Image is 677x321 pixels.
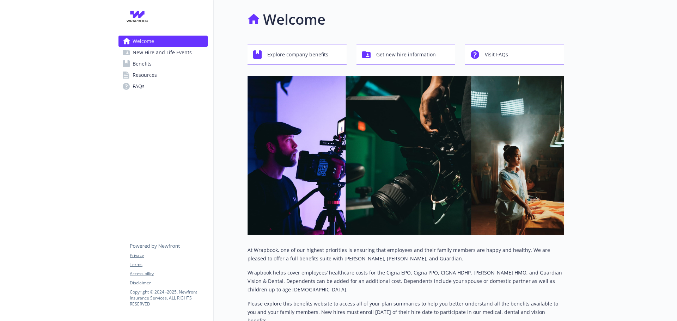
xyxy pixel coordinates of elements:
[130,280,207,286] a: Disclaimer
[130,261,207,268] a: Terms
[118,36,208,47] a: Welcome
[133,69,157,81] span: Resources
[130,289,207,307] p: Copyright © 2024 - 2025 , Newfront Insurance Services, ALL RIGHTS RESERVED
[130,271,207,277] a: Accessibility
[485,48,508,61] span: Visit FAQs
[356,44,456,64] button: Get new hire information
[133,47,192,58] span: New Hire and Life Events
[133,36,154,47] span: Welcome
[248,246,564,263] p: At Wrapbook, one of our highest priorities is ensuring that employees and their family members ar...
[118,58,208,69] a: Benefits
[267,48,328,61] span: Explore company benefits
[133,81,145,92] span: FAQs
[248,44,347,64] button: Explore company benefits
[376,48,436,61] span: Get new hire information
[465,44,564,64] button: Visit FAQs
[118,69,208,81] a: Resources
[263,9,325,30] h1: Welcome
[118,47,208,58] a: New Hire and Life Events
[118,81,208,92] a: FAQs
[130,252,207,259] a: Privacy
[248,76,564,235] img: overview page banner
[133,58,152,69] span: Benefits
[248,268,564,294] p: Wrapbook helps cover employees’ healthcare costs for the Cigna EPO, Cigna PPO, CIGNA HDHP, [PERSO...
